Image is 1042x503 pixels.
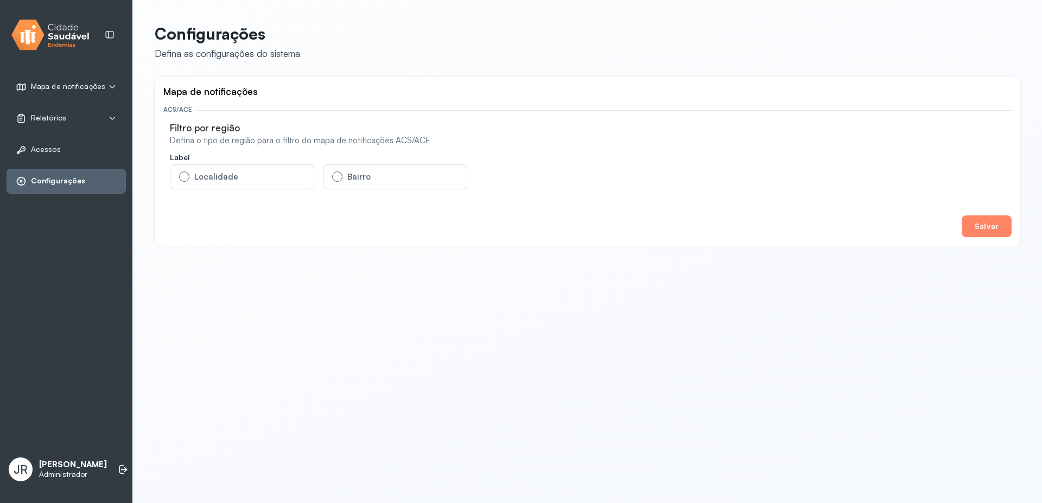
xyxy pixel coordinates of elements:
div: Defina as configurações do sistema [155,48,300,59]
span: JR [14,462,28,476]
div: ACS/ACE [163,106,192,113]
span: Configurações [31,176,85,186]
div: Defina o tipo de região para o filtro do mapa de notificações ACS/ACE [170,136,604,146]
div: Bairro [347,171,371,182]
span: Acessos [31,145,61,154]
p: [PERSON_NAME] [39,460,107,470]
div: Localidade [194,171,238,182]
span: Label [170,152,189,162]
a: Acessos [16,144,117,155]
div: Filtro por região [170,122,1005,133]
img: logo.svg [11,17,90,53]
p: Administrador [39,470,107,479]
div: Mapa de notificações [163,86,1012,97]
p: Configurações [155,24,300,43]
button: Salvar [962,215,1012,237]
span: Mapa de notificações [31,82,105,91]
span: Relatórios [31,113,66,123]
a: Configurações [16,176,117,187]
